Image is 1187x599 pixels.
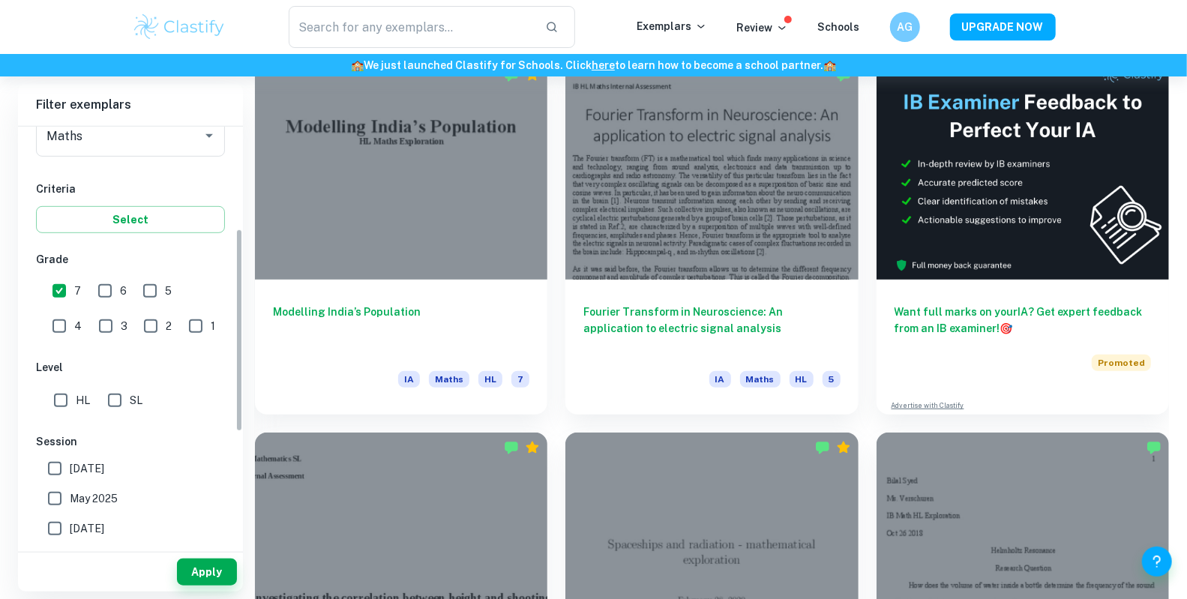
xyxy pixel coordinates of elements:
[877,60,1169,280] img: Thumbnail
[70,490,118,507] span: May 2025
[740,371,781,388] span: Maths
[525,440,540,455] div: Premium
[1000,322,1013,334] span: 🎯
[1092,355,1151,371] span: Promoted
[121,318,127,334] span: 3
[36,251,225,268] h6: Grade
[177,559,237,586] button: Apply
[709,371,731,388] span: IA
[273,304,529,353] h6: Modelling India’s Population
[836,440,851,455] div: Premium
[289,6,534,48] input: Search for any exemplars...
[351,59,364,71] span: 🏫
[398,371,420,388] span: IA
[950,13,1056,40] button: UPGRADE NOW
[637,18,707,34] p: Exemplars
[199,125,220,146] button: Open
[896,19,913,35] h6: AG
[120,283,127,299] span: 6
[36,181,225,197] h6: Criteria
[823,371,841,388] span: 5
[165,283,172,299] span: 5
[877,60,1169,415] a: Want full marks on yourIA? Get expert feedback from an IB examiner!PromotedAdvertise with Clastify
[1147,440,1162,455] img: Marked
[166,318,172,334] span: 2
[823,59,836,71] span: 🏫
[18,84,243,126] h6: Filter exemplars
[504,440,519,455] img: Marked
[892,400,964,411] a: Advertise with Clastify
[583,304,840,353] h6: Fourier Transform in Neuroscience: An application to electric signal analysis
[525,67,540,82] div: Premium
[36,433,225,450] h6: Session
[737,19,788,36] p: Review
[565,60,858,415] a: Fourier Transform in Neuroscience: An application to electric signal analysisIAMathsHL5
[511,371,529,388] span: 7
[890,12,920,42] button: AG
[211,318,215,334] span: 1
[815,440,830,455] img: Marked
[36,206,225,233] button: Select
[592,59,615,71] a: here
[74,318,82,334] span: 4
[895,304,1151,337] h6: Want full marks on your IA ? Get expert feedback from an IB examiner!
[70,460,104,477] span: [DATE]
[790,371,814,388] span: HL
[818,21,860,33] a: Schools
[1142,547,1172,577] button: Help and Feedback
[36,359,225,376] h6: Level
[70,520,104,537] span: [DATE]
[74,283,81,299] span: 7
[130,392,142,409] span: SL
[3,57,1184,73] h6: We just launched Clastify for Schools. Click to learn how to become a school partner.
[429,371,469,388] span: Maths
[255,60,547,415] a: Modelling India’s PopulationIAMathsHL7
[478,371,502,388] span: HL
[132,12,227,42] img: Clastify logo
[76,392,90,409] span: HL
